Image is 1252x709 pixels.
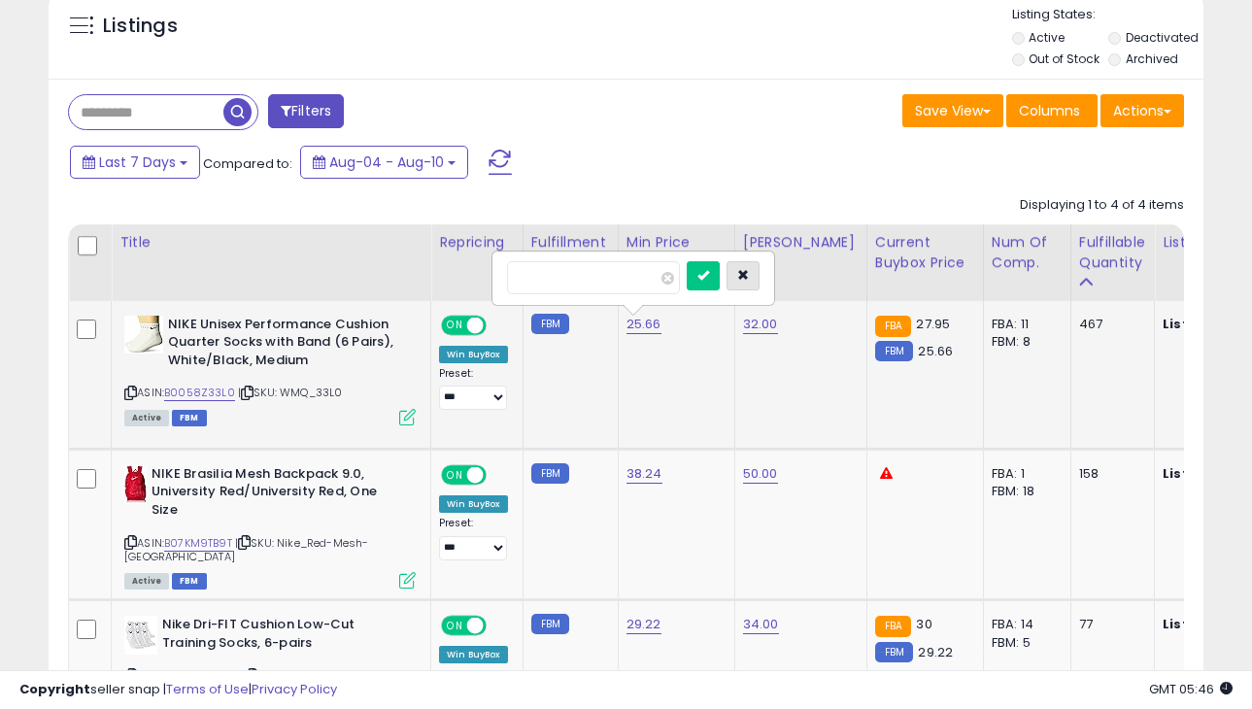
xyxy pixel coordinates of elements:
[439,646,508,663] div: Win BuyBox
[743,615,779,634] a: 34.00
[1126,29,1199,46] label: Deactivated
[162,616,398,657] b: Nike Dri-FIT Cushion Low-Cut Training Socks, 6-pairs
[531,614,569,634] small: FBM
[992,616,1056,633] div: FBA: 14
[484,317,515,333] span: OFF
[1079,232,1146,273] div: Fulfillable Quantity
[439,232,515,253] div: Repricing
[875,616,911,637] small: FBA
[1126,51,1178,67] label: Archived
[626,615,661,634] a: 29.22
[875,642,913,662] small: FBM
[1029,29,1065,46] label: Active
[918,643,953,661] span: 29.22
[439,367,508,411] div: Preset:
[1012,6,1203,24] p: Listing States:
[172,573,207,590] span: FBM
[443,618,467,634] span: ON
[168,316,404,375] b: NIKE Unisex Performance Cushion Quarter Socks with Band (6 Pairs), White/Black, Medium
[626,232,727,253] div: Min Price
[743,315,778,334] a: 32.00
[172,410,207,426] span: FBM
[124,410,169,426] span: All listings currently available for purchase on Amazon
[70,146,200,179] button: Last 7 Days
[626,464,662,484] a: 38.24
[19,681,337,699] div: seller snap | |
[99,152,176,172] span: Last 7 Days
[916,615,931,633] span: 30
[124,535,368,564] span: | SKU: Nike_Red-Mesh-[GEOGRAPHIC_DATA]
[1079,316,1139,333] div: 467
[439,346,508,363] div: Win BuyBox
[992,634,1056,652] div: FBM: 5
[875,232,975,273] div: Current Buybox Price
[119,232,423,253] div: Title
[875,316,911,337] small: FBA
[1100,94,1184,127] button: Actions
[439,517,508,560] div: Preset:
[1163,615,1251,633] b: Listed Price:
[1029,51,1100,67] label: Out of Stock
[268,94,344,128] button: Filters
[329,152,444,172] span: Aug-04 - Aug-10
[124,616,157,655] img: 41mcsG7JH5L._SL40_.jpg
[743,464,778,484] a: 50.00
[1149,680,1233,698] span: 2025-08-18 05:46 GMT
[1163,464,1251,483] b: Listed Price:
[443,466,467,483] span: ON
[626,315,661,334] a: 25.66
[1163,315,1251,333] b: Listed Price:
[1006,94,1098,127] button: Columns
[902,94,1003,127] button: Save View
[992,232,1063,273] div: Num of Comp.
[124,465,147,504] img: 41NlqQftWrL._SL40_.jpg
[124,465,416,588] div: ASIN:
[992,465,1056,483] div: FBA: 1
[531,463,569,484] small: FBM
[1079,616,1139,633] div: 77
[124,573,169,590] span: All listings currently available for purchase on Amazon
[992,316,1056,333] div: FBA: 11
[103,13,178,40] h5: Listings
[484,466,515,483] span: OFF
[743,232,859,253] div: [PERSON_NAME]
[1020,196,1184,215] div: Displaying 1 to 4 of 4 items
[531,232,610,253] div: Fulfillment
[443,317,467,333] span: ON
[252,680,337,698] a: Privacy Policy
[1019,101,1080,120] span: Columns
[439,495,508,513] div: Win BuyBox
[203,154,292,173] span: Compared to:
[238,385,343,400] span: | SKU: WMQ_33L0
[916,315,950,333] span: 27.95
[300,146,468,179] button: Aug-04 - Aug-10
[484,618,515,634] span: OFF
[918,342,953,360] span: 25.66
[166,680,249,698] a: Terms of Use
[164,385,235,401] a: B0058Z33L0
[124,316,416,423] div: ASIN:
[152,465,388,524] b: NIKE Brasilia Mesh Backpack 9.0, University Red/University Red, One Size
[164,535,232,552] a: B07KM9TB9T
[19,680,90,698] strong: Copyright
[531,314,569,334] small: FBM
[992,333,1056,351] div: FBM: 8
[1079,465,1139,483] div: 158
[992,483,1056,500] div: FBM: 18
[124,316,163,354] img: 41XMFwz1GYL._SL40_.jpg
[875,341,913,361] small: FBM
